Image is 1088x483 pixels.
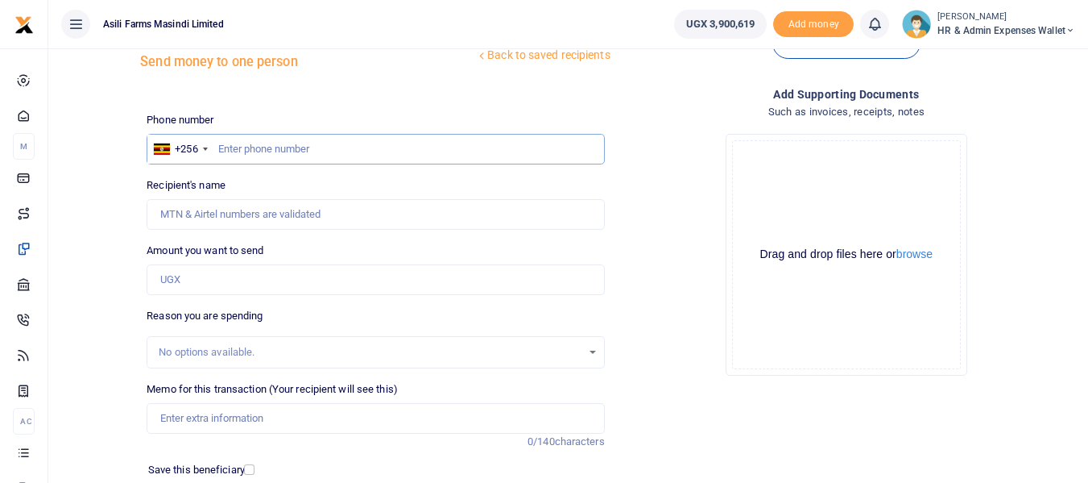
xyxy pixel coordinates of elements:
input: UGX [147,264,604,295]
input: MTN & Airtel numbers are validated [147,199,604,230]
div: +256 [175,141,197,157]
span: HR & Admin Expenses Wallet [937,23,1075,38]
li: M [13,133,35,160]
div: File Uploader [726,134,967,376]
div: Uganda: +256 [147,135,212,164]
a: UGX 3,900,619 [674,10,767,39]
label: Memo for this transaction (Your recipient will see this) [147,381,398,398]
input: Enter phone number [147,134,604,164]
h4: Such as invoices, receipts, notes [618,103,1075,121]
label: Phone number [147,112,213,128]
h5: Send money to one person [140,54,475,70]
div: Drag and drop files here or [733,247,960,262]
label: Reason you are spending [147,308,263,324]
span: 0/140 [527,435,555,448]
label: Save this beneficiary [148,462,245,478]
a: profile-user [PERSON_NAME] HR & Admin Expenses Wallet [902,10,1075,39]
li: Wallet ballance [668,10,773,39]
div: No options available. [159,344,581,360]
h4: Add supporting Documents [618,85,1075,103]
img: logo-small [14,15,34,35]
li: Ac [13,408,35,435]
a: Back to saved recipients [475,41,611,70]
span: characters [555,435,605,448]
small: [PERSON_NAME] [937,10,1075,24]
input: Enter extra information [147,403,604,434]
li: Toup your wallet [773,11,854,38]
img: profile-user [902,10,931,39]
label: Recipient's name [147,177,225,194]
span: UGX 3,900,619 [686,16,755,32]
button: browse [896,248,933,260]
label: Amount you want to send [147,243,263,259]
span: Add money [773,11,854,38]
a: Add money [773,17,854,29]
span: Asili Farms Masindi Limited [97,17,230,31]
a: logo-small logo-large logo-large [14,18,34,30]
